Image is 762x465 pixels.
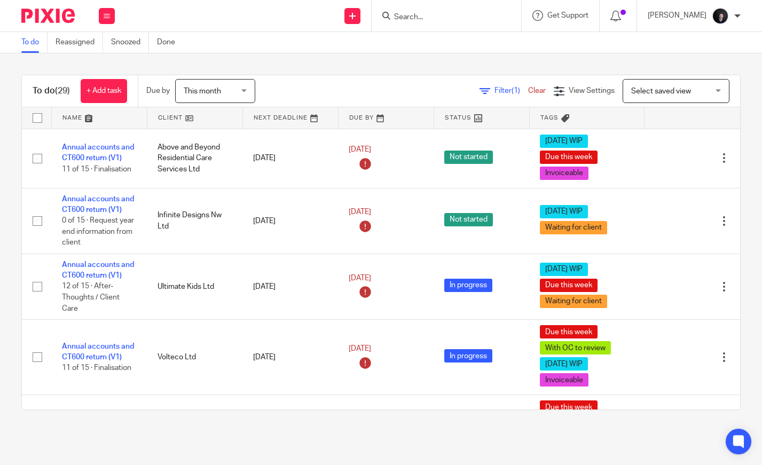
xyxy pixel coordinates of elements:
p: Due by [146,85,170,96]
span: Select saved view [631,88,691,95]
span: [DATE] [349,209,371,216]
span: Waiting for client [540,295,607,308]
span: [DATE] [349,345,371,352]
td: [DATE] [242,254,338,319]
input: Search [393,13,489,22]
a: Snoozed [111,32,149,53]
a: Annual accounts and CT600 return (V1) [62,144,134,162]
h1: To do [33,85,70,97]
td: Above and Beyond Residential Care Services Ltd [147,129,242,188]
a: Annual accounts and CT600 return (V1) [62,195,134,214]
span: Due this week [540,325,598,338]
span: 11 of 15 · Finalisation [62,365,131,372]
td: [DATE] [242,395,338,454]
span: Waiting for client [540,221,607,234]
span: This month [184,88,221,95]
td: Ultimate Kids Ltd [147,254,242,319]
td: Volteco Ltd [147,320,242,395]
span: Get Support [547,12,588,19]
span: (29) [55,86,70,95]
td: [DATE] [242,320,338,395]
p: [PERSON_NAME] [648,10,706,21]
span: With OC to review [540,341,611,354]
span: Tags [540,115,559,121]
span: (1) [512,87,520,94]
span: 11 of 15 · Finalisation [62,165,131,173]
a: To do [21,32,48,53]
a: Annual accounts and CT600 return (V1) [62,343,134,361]
a: Done [157,32,183,53]
span: Invoiceable [540,167,588,180]
span: View Settings [569,87,615,94]
img: Pixie [21,9,75,23]
span: Not started [444,151,493,164]
span: 0 of 15 · Request year end information from client [62,217,134,246]
span: Invoiceable [540,373,588,387]
a: Clear [528,87,546,94]
span: [DATE] [349,146,371,153]
span: Not started [444,213,493,226]
span: Filter [494,87,528,94]
td: [DATE] [242,129,338,188]
span: [DATE] WIP [540,357,588,371]
a: Annual accounts and CT600 return (V1) [62,261,134,279]
td: [DATE] [242,188,338,254]
span: In progress [444,349,492,362]
span: 12 of 15 · After-Thoughts / Client Care [62,283,120,312]
a: + Add task [81,79,127,103]
span: [DATE] WIP [540,135,588,148]
img: 455A2509.jpg [712,7,729,25]
td: Infinite Designs Nw Ltd [147,188,242,254]
span: [DATE] WIP [540,205,588,218]
td: ENERVATE RENOVATIONS LTD [147,395,242,454]
a: Reassigned [56,32,103,53]
span: Due this week [540,400,598,414]
span: [DATE] WIP [540,263,588,276]
span: Due this week [540,279,598,292]
span: [DATE] [349,274,371,282]
span: In progress [444,279,492,292]
span: Due this week [540,151,598,164]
